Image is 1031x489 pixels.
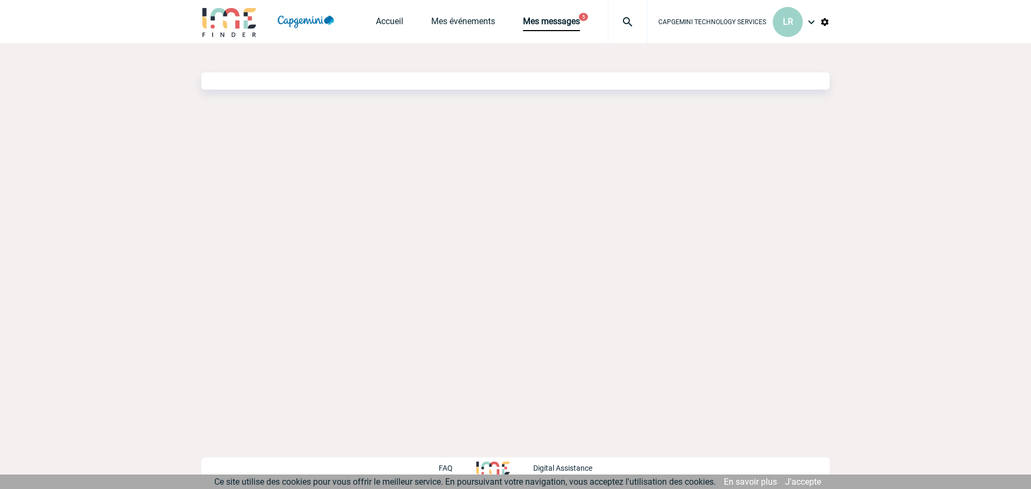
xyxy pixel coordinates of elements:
[439,462,476,472] a: FAQ
[201,6,257,37] img: IME-Finder
[476,462,510,475] img: http://www.idealmeetingsevents.fr/
[724,477,777,487] a: En savoir plus
[785,477,821,487] a: J'accepte
[376,16,403,31] a: Accueil
[658,18,766,26] span: CAPGEMINI TECHNOLOGY SERVICES
[439,464,453,472] p: FAQ
[533,464,592,472] p: Digital Assistance
[431,16,495,31] a: Mes événements
[214,477,716,487] span: Ce site utilise des cookies pour vous offrir le meilleur service. En poursuivant votre navigation...
[783,17,793,27] span: LR
[523,16,580,31] a: Mes messages
[579,13,588,21] button: 5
